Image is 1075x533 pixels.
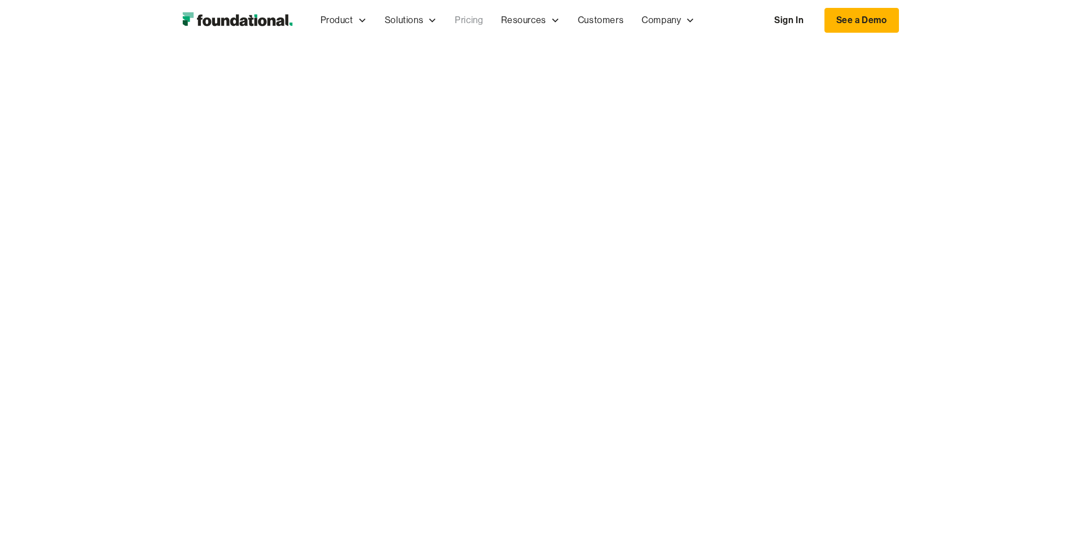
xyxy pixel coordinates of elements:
div: Solutions [385,13,423,28]
img: Foundational Logo [177,9,298,32]
div: Product [321,13,353,28]
div: Resources [501,13,546,28]
a: See a Demo [824,8,899,33]
a: Customers [569,2,633,39]
div: Company [642,13,681,28]
a: Sign In [763,8,815,32]
a: Pricing [446,2,492,39]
